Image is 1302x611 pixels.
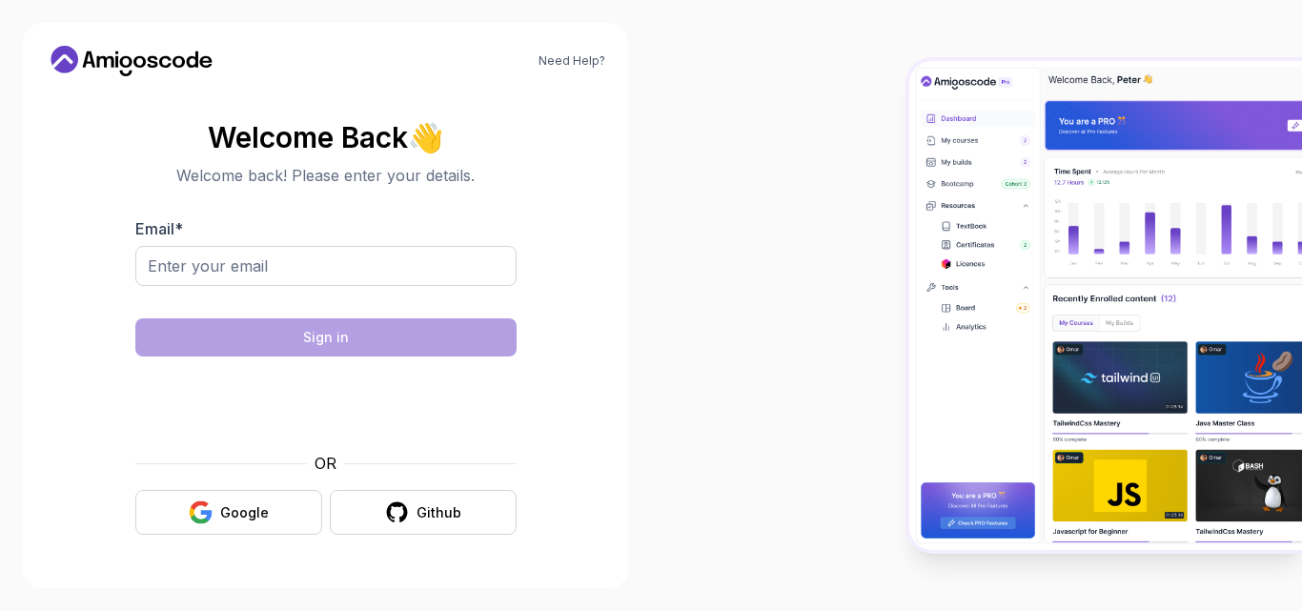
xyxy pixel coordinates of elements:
div: Sign in [303,328,349,347]
input: Enter your email [135,246,517,286]
button: Sign in [135,318,517,356]
p: OR [315,452,336,475]
a: Need Help? [539,53,605,69]
h2: Welcome Back [135,122,517,153]
iframe: Widget containing checkbox for hCaptcha security challenge [182,368,470,440]
span: 👋 [405,115,451,159]
a: Home link [46,46,217,76]
button: Google [135,490,322,535]
img: Amigoscode Dashboard [909,61,1302,550]
div: Google [220,503,269,522]
p: Welcome back! Please enter your details. [135,164,517,187]
label: Email * [135,219,183,238]
button: Github [330,490,517,535]
div: Github [417,503,461,522]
